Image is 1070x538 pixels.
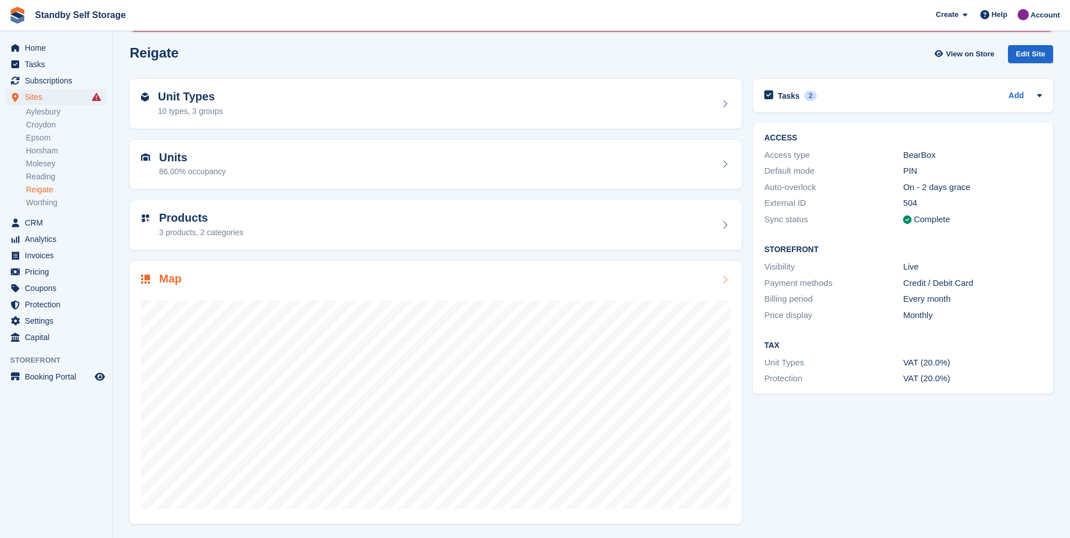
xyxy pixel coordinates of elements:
a: Horsham [26,145,107,156]
h2: ACCESS [764,134,1042,143]
div: Complete [914,213,950,226]
a: menu [6,73,107,89]
span: Storefront [10,355,112,366]
a: Edit Site [1008,45,1053,68]
span: Sites [25,89,93,105]
h2: Storefront [764,245,1042,254]
div: Monthly [903,309,1042,322]
div: 504 [903,197,1042,210]
div: Unit Types [764,356,903,369]
h2: Products [159,211,243,224]
a: menu [6,313,107,329]
a: Map [130,261,742,524]
div: VAT (20.0%) [903,372,1042,385]
div: 3 products, 2 categories [159,227,243,239]
a: Molesey [26,158,107,169]
div: Edit Site [1008,45,1053,64]
span: Home [25,40,93,56]
a: Aylesbury [26,107,107,117]
span: Invoices [25,248,93,263]
div: On - 2 days grace [903,181,1042,194]
div: Billing period [764,293,903,306]
span: Create [936,9,958,20]
span: Pricing [25,264,93,280]
a: Add [1009,90,1024,103]
a: menu [6,297,107,312]
span: Protection [25,297,93,312]
a: menu [6,280,107,296]
div: External ID [764,197,903,210]
i: Smart entry sync failures have occurred [92,92,101,102]
div: Every month [903,293,1042,306]
span: Subscriptions [25,73,93,89]
a: View on Store [933,45,999,64]
a: menu [6,231,107,247]
a: menu [6,40,107,56]
h2: Units [159,151,226,164]
img: custom-product-icn-752c56ca05d30b4aa98f6f15887a0e09747e85b44ffffa43cff429088544963d.svg [141,214,150,223]
a: Worthing [26,197,107,208]
a: Preview store [93,370,107,383]
a: menu [6,56,107,72]
img: Sue Ford [1018,9,1029,20]
div: Visibility [764,261,903,274]
a: menu [6,89,107,105]
h2: Tasks [778,91,800,101]
div: Auto-overlock [764,181,903,194]
a: menu [6,215,107,231]
span: Booking Portal [25,369,93,385]
h2: Tax [764,341,1042,350]
h2: Reigate [130,45,179,60]
div: 86.00% occupancy [159,166,226,178]
div: Protection [764,372,903,385]
div: Sync status [764,213,903,226]
img: unit-icn-7be61d7bf1b0ce9d3e12c5938cc71ed9869f7b940bace4675aadf7bd6d80202e.svg [141,153,150,161]
a: Products 3 products, 2 categories [130,200,742,250]
div: 2 [804,91,817,101]
a: menu [6,264,107,280]
div: Access type [764,149,903,162]
span: Analytics [25,231,93,247]
span: Help [992,9,1007,20]
div: VAT (20.0%) [903,356,1042,369]
span: Capital [25,329,93,345]
div: Credit / Debit Card [903,277,1042,290]
span: Tasks [25,56,93,72]
h2: Map [159,272,182,285]
img: unit-type-icn-2b2737a686de81e16bb02015468b77c625bbabd49415b5ef34ead5e3b44a266d.svg [141,92,149,102]
a: Reading [26,171,107,182]
a: Units 86.00% occupancy [130,140,742,189]
a: Croydon [26,120,107,130]
div: Default mode [764,165,903,178]
span: Coupons [25,280,93,296]
a: menu [6,369,107,385]
div: PIN [903,165,1042,178]
img: map-icn-33ee37083ee616e46c38cad1a60f524a97daa1e2b2c8c0bc3eb3415660979fc1.svg [141,275,150,284]
a: menu [6,248,107,263]
span: View on Store [946,48,994,60]
a: Unit Types 10 types, 3 groups [130,79,742,129]
a: Reigate [26,184,107,195]
a: Epsom [26,133,107,143]
div: Payment methods [764,277,903,290]
a: menu [6,329,107,345]
div: 10 types, 3 groups [158,105,223,117]
div: Price display [764,309,903,322]
div: Live [903,261,1042,274]
span: Account [1031,10,1060,21]
div: BearBox [903,149,1042,162]
span: Settings [25,313,93,329]
a: Standby Self Storage [30,6,130,24]
img: stora-icon-8386f47178a22dfd0bd8f6a31ec36ba5ce8667c1dd55bd0f319d3a0aa187defe.svg [9,7,26,24]
span: CRM [25,215,93,231]
h2: Unit Types [158,90,223,103]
